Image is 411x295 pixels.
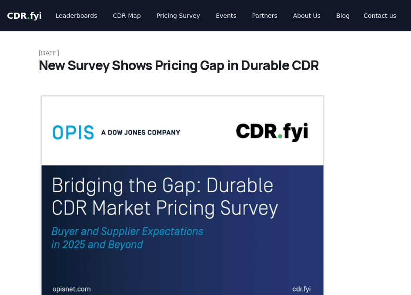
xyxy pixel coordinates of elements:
[39,49,373,57] p: [DATE]
[150,8,207,23] a: Pricing Survey
[49,8,104,23] a: Leaderboards
[7,10,42,21] span: CDR fyi
[329,8,357,23] a: Blog
[286,8,327,23] a: About Us
[7,10,42,22] a: CDR.fyi
[27,10,30,21] span: .
[209,8,243,23] a: Events
[39,57,373,73] h1: New Survey Shows Pricing Gap in Durable CDR
[106,8,148,23] a: CDR Map
[357,8,403,23] a: Contact us
[245,8,284,23] a: Partners
[49,8,357,23] nav: Main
